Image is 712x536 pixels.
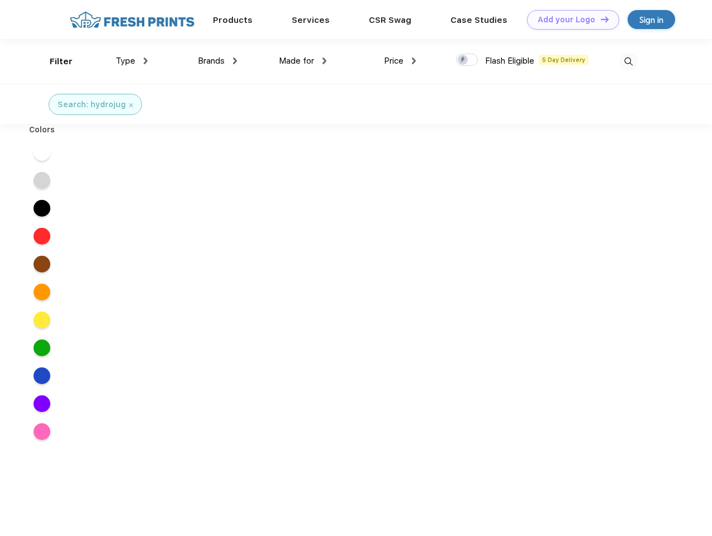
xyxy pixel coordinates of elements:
[67,10,198,30] img: fo%20logo%202.webp
[21,124,64,136] div: Colors
[601,16,609,22] img: DT
[50,55,73,68] div: Filter
[384,56,404,66] span: Price
[233,58,237,64] img: dropdown.png
[198,56,225,66] span: Brands
[116,56,135,66] span: Type
[619,52,638,71] img: desktop_search.svg
[538,15,595,25] div: Add your Logo
[213,15,253,25] a: Products
[539,55,588,65] span: 5 Day Delivery
[144,58,148,64] img: dropdown.png
[639,13,663,26] div: Sign in
[628,10,675,29] a: Sign in
[412,58,416,64] img: dropdown.png
[129,103,133,107] img: filter_cancel.svg
[58,99,126,111] div: Search: hydrojug
[322,58,326,64] img: dropdown.png
[279,56,314,66] span: Made for
[485,56,534,66] span: Flash Eligible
